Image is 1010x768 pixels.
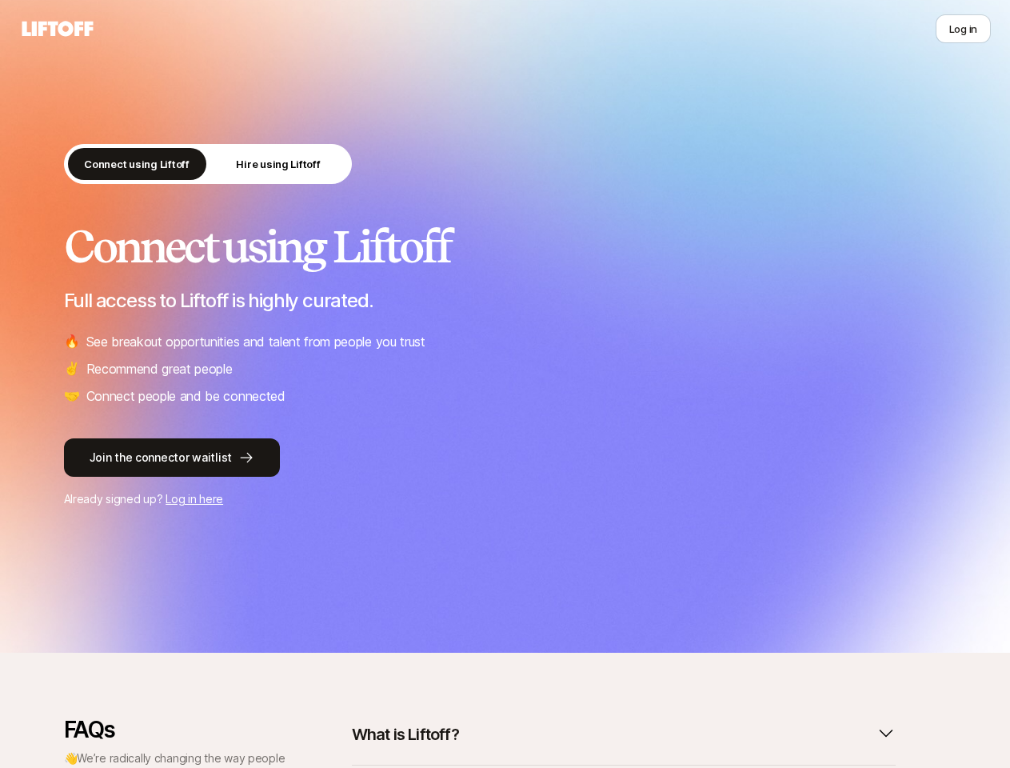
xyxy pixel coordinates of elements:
button: What is Liftoff? [352,717,896,752]
h2: Connect using Liftoff [64,222,947,270]
p: What is Liftoff? [352,723,459,746]
button: Join the connector waitlist [64,438,280,477]
p: Already signed up? [64,490,947,509]
p: Connect using Liftoff [84,156,190,172]
button: Log in [936,14,991,43]
span: 🤝 [64,386,80,406]
p: FAQs [64,717,288,742]
a: Join the connector waitlist [64,438,947,477]
span: ✌️ [64,358,80,379]
p: Full access to Liftoff is highly curated. [64,290,947,312]
a: Log in here [166,492,223,506]
p: Recommend great people [86,358,233,379]
p: Connect people and be connected [86,386,285,406]
p: Hire using Liftoff [236,156,320,172]
span: 🔥 [64,331,80,352]
p: See breakout opportunities and talent from people you trust [86,331,425,352]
